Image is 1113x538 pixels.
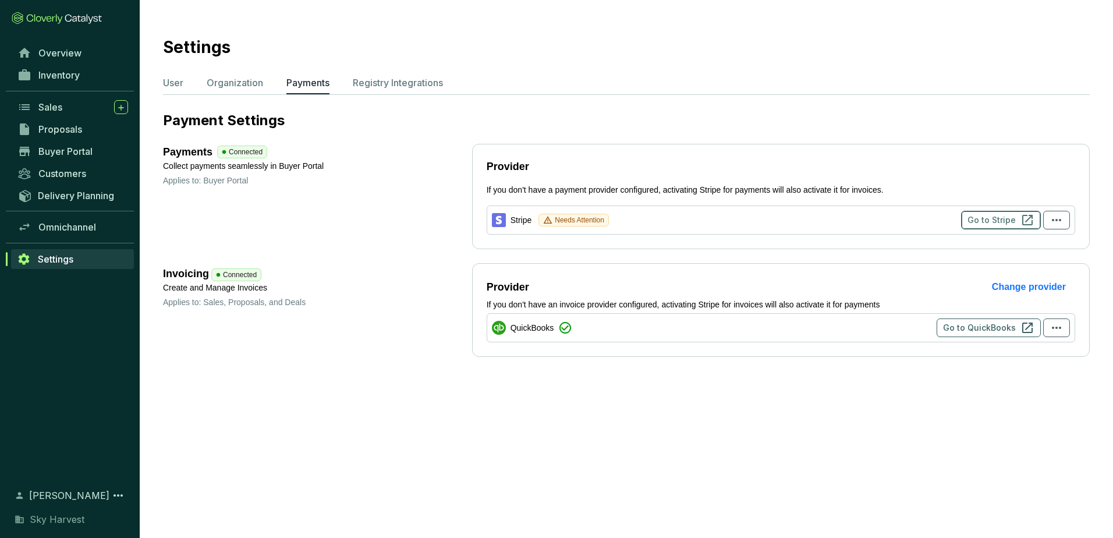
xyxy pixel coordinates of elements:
span: Connected [229,146,263,158]
button: Go to Stripe [961,211,1041,229]
span: Change provider [992,280,1066,294]
a: Omnichannel [12,217,134,237]
p: Collect payments seamlessly in Buyer Portal [163,160,472,172]
span: Omnichannel [38,221,96,233]
span: Go to QuickBooks [943,322,1016,334]
a: Proposals [12,119,134,139]
span: Buyer Portal [38,146,93,157]
span: Payments [163,144,212,160]
button: Change provider [983,278,1075,296]
span: Stripe [511,214,532,226]
p: Payment Settings [163,111,1090,130]
p: Organization [207,76,263,90]
a: Buyer Portal [12,141,134,161]
span: Connected [223,269,257,281]
p: Create and Manage Invoices [163,282,472,294]
span: [PERSON_NAME] [29,489,109,502]
span: QuickBooks [511,322,554,334]
span: Customers [38,168,86,179]
span: Delivery Planning [38,190,114,201]
p: Applies to: Buyer Portal [163,175,472,186]
a: Customers [12,164,134,183]
p: If you don't have a payment provider configured, activating Stripe for payments will also activat... [487,184,1075,196]
p: Payments [286,76,329,90]
button: Go to QuickBooks [937,318,1041,337]
p: Registry Integrations [353,76,443,90]
span: Go to Stripe [967,214,1016,226]
span: Proposals [38,123,82,135]
a: Overview [12,43,134,63]
span: Settings [38,253,73,265]
p: Applies to: Sales, Proposals, and Deals [163,296,472,308]
h3: Provider [487,158,1075,175]
span: Sales [38,101,62,113]
span: Inventory [38,69,80,81]
a: Delivery Planning [12,186,134,205]
p: User [163,76,183,90]
span: Needs Attention [555,214,604,226]
h2: Settings [163,35,231,59]
span: Invoicing [163,268,209,279]
p: If you don't have an invoice provider configured, activating Stripe for invoices will also activa... [487,299,1075,311]
span: Overview [38,47,81,59]
a: Sales [12,97,134,117]
span: Sky Harvest [30,512,84,526]
h3: Provider [487,279,529,295]
a: Inventory [12,65,134,85]
a: Settings [11,249,134,269]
